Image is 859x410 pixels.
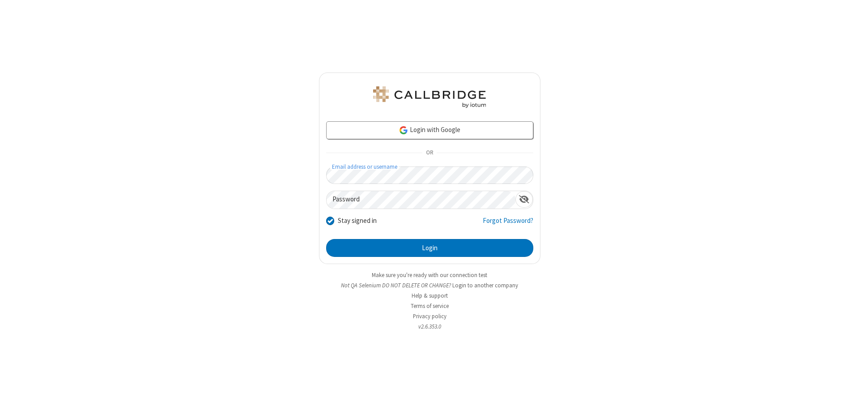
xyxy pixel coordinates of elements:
a: Terms of service [411,302,449,310]
a: Privacy policy [413,312,447,320]
img: google-icon.png [399,125,408,135]
a: Forgot Password? [483,216,533,233]
li: v2.6.353.0 [319,322,540,331]
div: Show password [515,191,533,208]
button: Login to another company [452,281,518,290]
input: Email address or username [326,167,533,184]
span: OR [422,147,437,159]
a: Help & support [412,292,448,299]
img: QA Selenium DO NOT DELETE OR CHANGE [371,86,488,108]
a: Login with Google [326,121,533,139]
li: Not QA Selenium DO NOT DELETE OR CHANGE? [319,281,540,290]
button: Login [326,239,533,257]
iframe: Chat [837,387,852,404]
label: Stay signed in [338,216,377,226]
input: Password [327,191,515,209]
a: Make sure you're ready with our connection test [372,271,487,279]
